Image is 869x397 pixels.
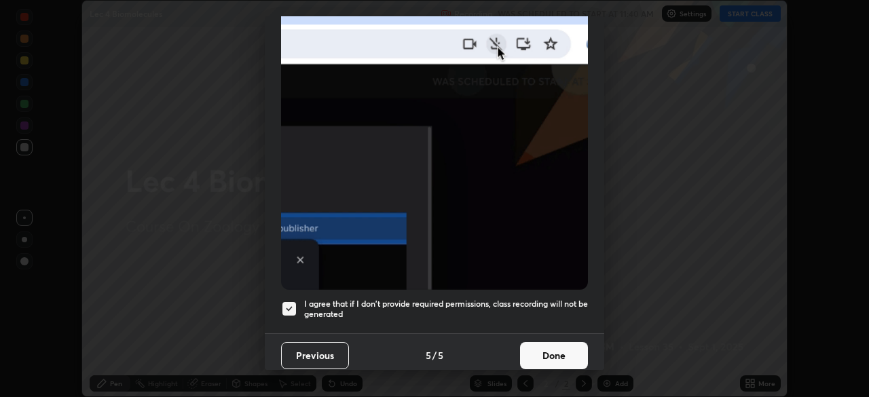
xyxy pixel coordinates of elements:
[426,348,431,362] h4: 5
[438,348,443,362] h4: 5
[304,299,588,320] h5: I agree that if I don't provide required permissions, class recording will not be generated
[520,342,588,369] button: Done
[432,348,437,362] h4: /
[281,342,349,369] button: Previous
